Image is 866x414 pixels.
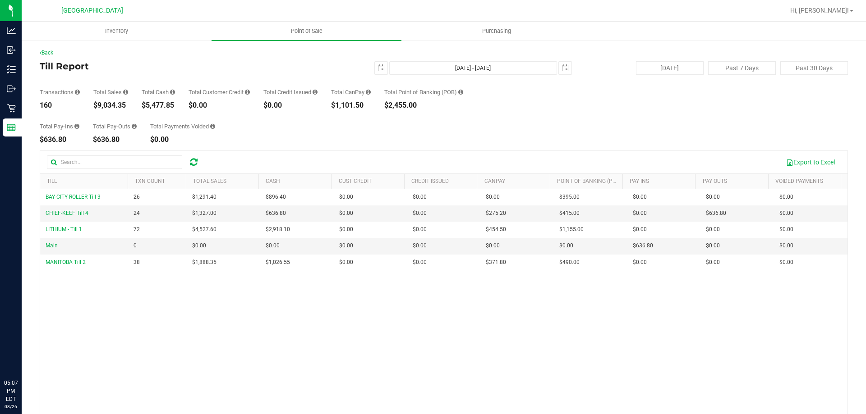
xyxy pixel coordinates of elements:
[193,178,226,184] a: Total Sales
[210,123,215,129] i: Sum of all voided payment transaction amounts (excluding tips and transaction fees) within the da...
[192,258,216,267] span: $1,888.35
[559,225,584,234] span: $1,155.00
[706,193,720,201] span: $0.00
[375,62,387,74] span: select
[559,258,580,267] span: $490.00
[633,241,653,250] span: $636.80
[40,50,53,56] a: Back
[636,61,704,75] button: [DATE]
[134,225,140,234] span: 72
[559,193,580,201] span: $395.00
[780,61,848,75] button: Past 30 Days
[40,61,309,71] h4: Till Report
[413,241,427,250] span: $0.00
[93,27,140,35] span: Inventory
[192,225,216,234] span: $4,527.60
[790,7,849,14] span: Hi, [PERSON_NAME]!
[40,89,80,95] div: Transactions
[706,241,720,250] span: $0.00
[779,225,793,234] span: $0.00
[780,155,841,170] button: Export to Excel
[384,89,463,95] div: Total Point of Banking (POB)
[7,104,16,113] inline-svg: Retail
[339,193,353,201] span: $0.00
[401,22,591,41] a: Purchasing
[559,62,571,74] span: select
[413,209,427,218] span: $0.00
[142,102,175,109] div: $5,477.85
[413,225,427,234] span: $0.00
[266,209,286,218] span: $636.80
[245,89,250,95] i: Sum of all successful, non-voided payment transaction amounts using account credit as the payment...
[142,89,175,95] div: Total Cash
[779,193,793,201] span: $0.00
[212,22,401,41] a: Point of Sale
[93,102,128,109] div: $9,034.35
[123,89,128,95] i: Sum of all successful, non-voided payment transaction amounts (excluding tips and transaction fee...
[779,241,793,250] span: $0.00
[46,242,58,249] span: Main
[413,258,427,267] span: $0.00
[559,241,573,250] span: $0.00
[150,123,215,129] div: Total Payments Voided
[134,258,140,267] span: 38
[134,193,140,201] span: 26
[7,123,16,132] inline-svg: Reports
[486,241,500,250] span: $0.00
[189,89,250,95] div: Total Customer Credit
[384,102,463,109] div: $2,455.00
[7,65,16,74] inline-svg: Inventory
[470,27,523,35] span: Purchasing
[192,193,216,201] span: $1,291.40
[486,258,506,267] span: $371.80
[339,178,372,184] a: Cust Credit
[150,136,215,143] div: $0.00
[706,209,726,218] span: $636.80
[313,89,318,95] i: Sum of all successful refund transaction amounts from purchase returns resulting in account credi...
[703,178,727,184] a: Pay Outs
[61,7,123,14] span: [GEOGRAPHIC_DATA]
[93,123,137,129] div: Total Pay-Outs
[779,209,793,218] span: $0.00
[93,136,137,143] div: $636.80
[633,193,647,201] span: $0.00
[134,241,137,250] span: 0
[633,225,647,234] span: $0.00
[22,22,212,41] a: Inventory
[47,178,57,184] a: Till
[4,379,18,403] p: 05:07 PM EDT
[7,45,16,55] inline-svg: Inbound
[47,155,182,169] input: Search...
[132,123,137,129] i: Sum of all cash pay-outs removed from tills within the date range.
[7,26,16,35] inline-svg: Analytics
[135,178,165,184] a: TXN Count
[413,193,427,201] span: $0.00
[706,225,720,234] span: $0.00
[266,178,280,184] a: Cash
[775,178,823,184] a: Voided Payments
[559,209,580,218] span: $415.00
[192,209,216,218] span: $1,327.00
[486,193,500,201] span: $0.00
[339,209,353,218] span: $0.00
[192,241,206,250] span: $0.00
[339,258,353,267] span: $0.00
[266,193,286,201] span: $896.40
[706,258,720,267] span: $0.00
[46,226,82,232] span: LITHIUM - Till 1
[484,178,505,184] a: CanPay
[708,61,776,75] button: Past 7 Days
[411,178,449,184] a: Credit Issued
[458,89,463,95] i: Sum of the successful, non-voided point-of-banking payment transaction amounts, both via payment ...
[630,178,649,184] a: Pay Ins
[633,258,647,267] span: $0.00
[9,342,36,369] iframe: Resource center
[134,209,140,218] span: 24
[189,102,250,109] div: $0.00
[331,89,371,95] div: Total CanPay
[279,27,335,35] span: Point of Sale
[74,123,79,129] i: Sum of all cash pay-ins added to tills within the date range.
[40,102,80,109] div: 160
[486,225,506,234] span: $454.50
[170,89,175,95] i: Sum of all successful, non-voided cash payment transaction amounts (excluding tips and transactio...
